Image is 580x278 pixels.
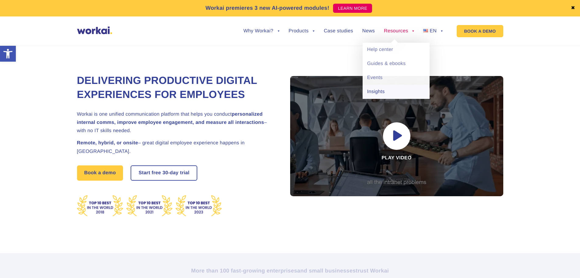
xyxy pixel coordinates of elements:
i: 30-day [163,171,179,175]
a: Events [363,71,430,85]
a: Insights [363,85,430,99]
span: EN [430,28,437,34]
a: BOOK A DEMO [457,25,503,37]
a: Case studies [324,29,353,34]
a: Resources [384,29,414,34]
h1: Delivering Productive Digital Experiences for Employees [77,74,275,102]
p: Workai premieres 3 new AI-powered modules! [206,4,329,12]
a: News [362,29,375,34]
div: Play video [290,76,503,196]
h2: Workai is one unified communication platform that helps you conduct – with no IT skills needed. [77,110,275,135]
a: Guides & ebooks [363,57,430,71]
a: LEARN MORE [333,4,372,13]
a: Start free30-daytrial [131,166,197,180]
i: and small businesses [297,268,356,274]
h2: – great digital employee experience happens in [GEOGRAPHIC_DATA]. [77,139,275,155]
a: Why Workai? [243,29,279,34]
h2: More than 100 fast-growing enterprises trust Workai [121,267,459,274]
a: Products [289,29,315,34]
strong: Remote, hybrid, or onsite [77,140,138,146]
a: Help center [363,43,430,57]
a: ✖ [571,6,575,11]
a: Book a demo [77,165,123,181]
